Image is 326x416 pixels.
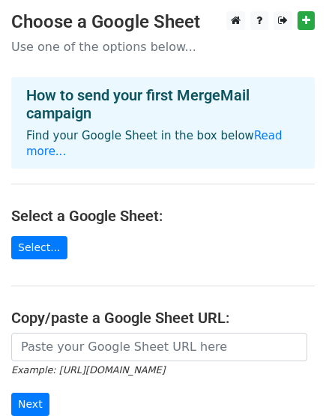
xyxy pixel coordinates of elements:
[26,129,283,158] a: Read more...
[11,364,165,376] small: Example: [URL][DOMAIN_NAME]
[11,309,315,327] h4: Copy/paste a Google Sheet URL:
[11,236,67,259] a: Select...
[26,128,300,160] p: Find your Google Sheet in the box below
[11,11,315,33] h3: Choose a Google Sheet
[11,333,307,361] input: Paste your Google Sheet URL here
[11,393,49,416] input: Next
[11,207,315,225] h4: Select a Google Sheet:
[11,39,315,55] p: Use one of the options below...
[26,86,300,122] h4: How to send your first MergeMail campaign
